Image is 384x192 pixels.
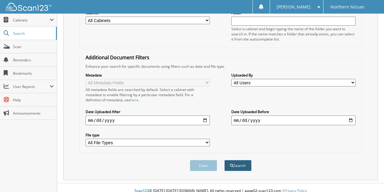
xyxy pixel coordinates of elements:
[13,97,54,103] span: Help
[13,57,54,63] span: Reminders
[190,160,217,171] button: Clear
[6,3,51,11] img: scan123-logo-white.svg
[83,54,152,61] legend: Additional Document Filters
[231,116,356,125] input: end
[86,73,210,78] label: Metadata
[330,5,364,9] span: Northern Nissan
[131,97,138,103] a: here
[13,31,53,36] span: Search
[231,26,356,42] div: Select a cabinet and begin typing the name of the folder you want to search in. If the name match...
[354,163,384,192] iframe: Chat Widget
[13,18,50,23] span: Cabinets
[86,109,210,114] label: Date Uploaded After
[13,44,54,49] span: Scan
[86,87,210,103] div: All metadata fields are searched by default. Select a cabinet with metadata to enable filtering b...
[13,84,50,89] span: User Reports
[224,160,252,171] button: Search
[86,116,210,125] input: start
[231,73,356,78] label: Uploaded By
[86,132,210,138] label: File type
[13,71,54,76] span: Bookmarks
[83,64,359,69] div: Enhance your search for specific documents using filters such as date and file type.
[231,109,356,114] label: Date Uploaded Before
[277,5,311,9] span: [PERSON_NAME]
[13,111,54,116] span: Announcements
